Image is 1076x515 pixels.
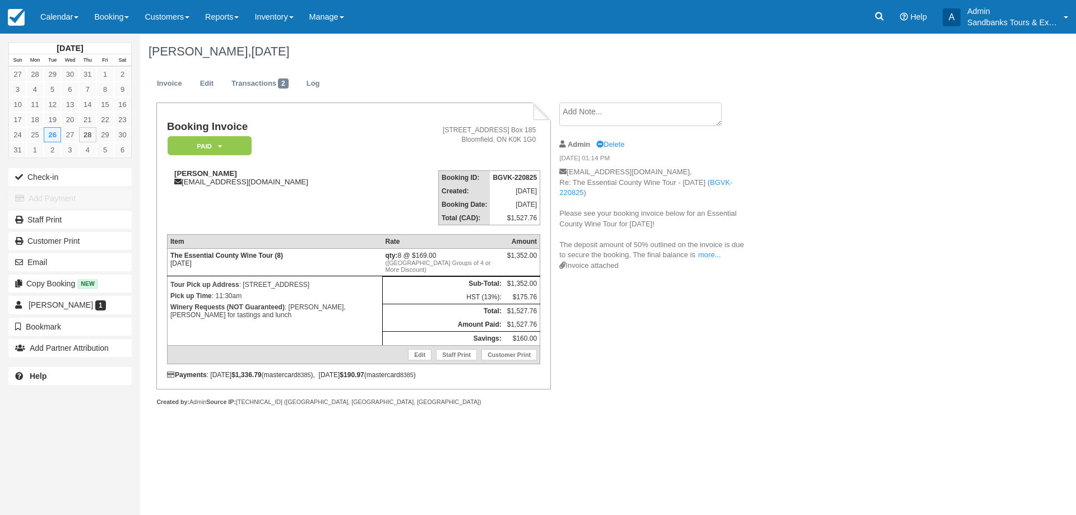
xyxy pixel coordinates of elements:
a: 9 [114,82,131,97]
span: Help [910,12,927,21]
a: 1 [96,67,114,82]
p: [EMAIL_ADDRESS][DOMAIN_NAME], Re: The Essential County Wine Tour - [DATE] ( ) Please see your boo... [559,167,748,261]
strong: Pick up Time [170,292,212,300]
a: 5 [44,82,61,97]
th: Created: [439,184,490,198]
a: 6 [61,82,78,97]
em: Paid [168,136,252,156]
a: 29 [96,127,114,142]
a: 22 [96,112,114,127]
a: 30 [61,67,78,82]
a: 29 [44,67,61,82]
a: 18 [26,112,44,127]
i: Help [900,13,908,21]
div: Invoice attached [559,261,748,271]
td: 8 @ $169.00 [383,249,504,276]
td: $175.76 [504,290,540,304]
h1: Booking Invoice [167,121,384,133]
a: 7 [79,82,96,97]
span: 1 [95,300,106,310]
strong: qty [386,252,398,259]
td: [DATE] [490,198,540,211]
div: $1,352.00 [507,252,537,268]
th: Mon [26,54,44,67]
a: 13 [61,97,78,112]
a: 1 [26,142,44,157]
a: 26 [44,127,61,142]
a: Staff Print [436,349,477,360]
a: Paid [167,136,248,156]
a: 20 [61,112,78,127]
small: 8385 [298,372,311,378]
a: 15 [96,97,114,112]
a: 21 [79,112,96,127]
strong: Payments [167,371,207,379]
th: Sat [114,54,131,67]
a: Staff Print [8,211,132,229]
th: Booking Date: [439,198,490,211]
a: 2 [44,142,61,157]
small: 8385 [400,372,414,378]
button: Bookmark [8,318,132,336]
th: Amount [504,235,540,249]
a: Delete [596,140,624,149]
a: 31 [9,142,26,157]
p: Admin [967,6,1057,17]
a: 10 [9,97,26,112]
a: 17 [9,112,26,127]
strong: $1,336.79 [231,371,261,379]
th: Total (CAD): [439,211,490,225]
th: Amount Paid: [383,318,504,332]
td: $1,352.00 [504,277,540,291]
a: 4 [79,142,96,157]
a: Log [298,73,328,95]
strong: Admin [568,140,590,149]
a: 31 [79,67,96,82]
a: 3 [9,82,26,97]
span: [PERSON_NAME] [29,300,93,309]
td: HST (13%): [383,290,504,304]
a: 12 [44,97,61,112]
td: $160.00 [504,332,540,346]
th: Item [167,235,382,249]
a: 6 [114,142,131,157]
a: 28 [26,67,44,82]
button: Add Partner Attribution [8,339,132,357]
a: 2 [114,67,131,82]
p: : [STREET_ADDRESS] [170,279,379,290]
div: [EMAIL_ADDRESS][DOMAIN_NAME] [167,169,384,186]
strong: BGVK-220825 [493,174,537,182]
button: Copy Booking New [8,275,132,293]
button: Check-in [8,168,132,186]
a: Transactions2 [223,73,297,95]
a: 19 [44,112,61,127]
a: Edit [408,349,432,360]
th: Booking ID: [439,171,490,185]
button: Add Payment [8,189,132,207]
strong: The Essential County Wine Tour (8) [170,252,283,259]
td: [DATE] [490,184,540,198]
a: 23 [114,112,131,127]
th: Tue [44,54,61,67]
p: : 11:30am [170,290,379,301]
div: Admin [TECHNICAL_ID] ([GEOGRAPHIC_DATA], [GEOGRAPHIC_DATA], [GEOGRAPHIC_DATA]) [156,398,550,406]
p: Sandbanks Tours & Experiences [967,17,1057,28]
strong: Tour Pick up Address [170,281,239,289]
a: 4 [26,82,44,97]
a: more... [698,250,721,259]
a: Customer Print [481,349,537,360]
em: ([GEOGRAPHIC_DATA] Groups of 4 or More Discount) [386,259,502,273]
b: Help [30,372,47,381]
a: 14 [79,97,96,112]
strong: Source IP: [206,398,236,405]
a: Help [8,367,132,385]
td: $1,527.76 [490,211,540,225]
div: A [943,8,961,26]
h1: [PERSON_NAME], [149,45,939,58]
a: 25 [26,127,44,142]
th: Rate [383,235,504,249]
td: $1,527.76 [504,304,540,318]
a: 27 [9,67,26,82]
a: Customer Print [8,232,132,250]
a: Edit [192,73,222,95]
